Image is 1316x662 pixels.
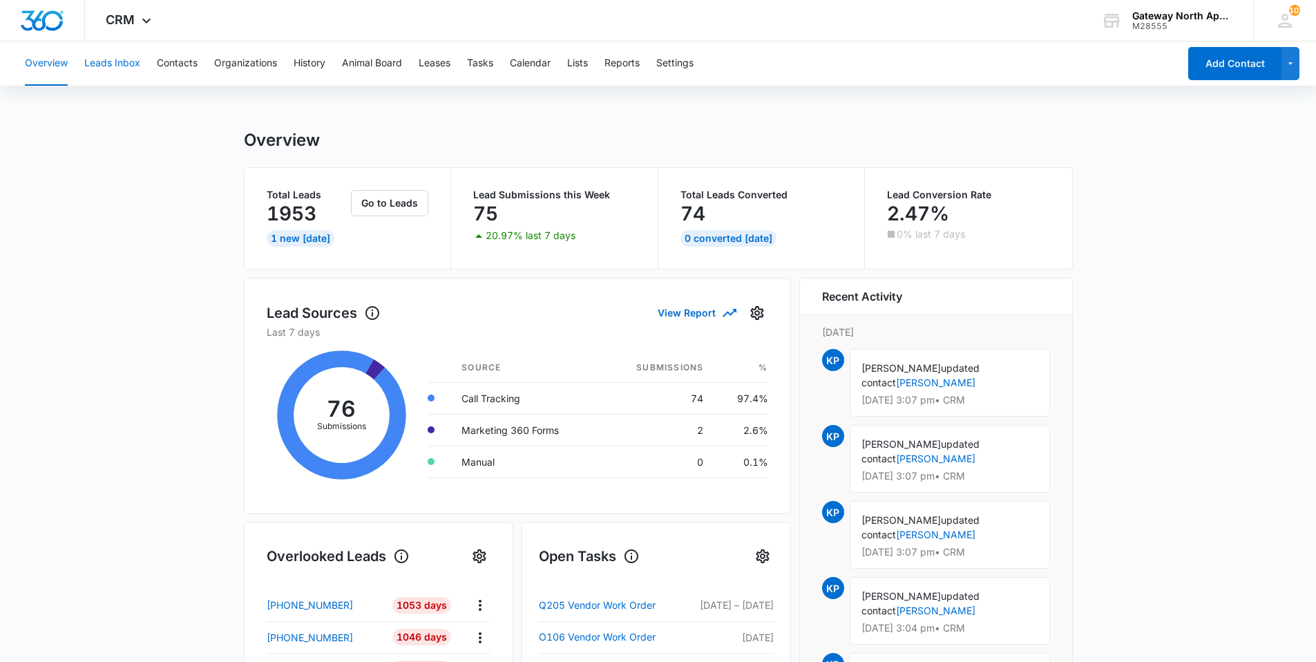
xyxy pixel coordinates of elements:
p: [PHONE_NUMBER] [267,598,353,612]
div: notifications count [1289,5,1300,16]
h1: Open Tasks [539,546,640,567]
td: Marketing 360 Forms [450,414,602,446]
td: 97.4% [714,382,767,414]
td: 74 [602,382,714,414]
button: Animal Board [342,41,402,86]
span: KP [822,577,844,599]
th: Source [450,353,602,383]
td: Call Tracking [450,382,602,414]
button: Leads Inbox [84,41,140,86]
a: Q205 Vendor Work Order [539,597,693,614]
div: account name [1132,10,1233,21]
button: Add Contact [1188,47,1281,80]
p: 20.97% last 7 days [486,231,575,240]
button: View Report [658,301,735,325]
p: [DATE] [822,325,1050,339]
button: Go to Leads [351,190,428,216]
td: 0 [602,446,714,477]
p: [DATE] 3:07 pm • CRM [861,547,1038,557]
span: [PERSON_NAME] [861,438,941,450]
button: Lists [567,41,588,86]
p: [DATE] – [DATE] [693,598,774,612]
td: 0.1% [714,446,767,477]
button: Organizations [214,41,277,86]
p: 0% last 7 days [897,229,965,239]
div: 1046 Days [392,629,451,645]
a: [PERSON_NAME] [896,605,975,616]
p: [DATE] [693,630,774,645]
p: [DATE] 3:07 pm • CRM [861,395,1038,405]
p: [DATE] 3:04 pm • CRM [861,623,1038,633]
div: 0 Converted [DATE] [680,230,776,247]
a: [PHONE_NUMBER] [267,598,383,612]
p: Total Leads [267,190,349,200]
h1: Lead Sources [267,303,381,323]
button: Tasks [467,41,493,86]
button: History [294,41,325,86]
button: Reports [604,41,640,86]
h6: Recent Activity [822,288,902,305]
p: 1953 [267,202,316,225]
div: account id [1132,21,1233,31]
span: 103 [1289,5,1300,16]
span: [PERSON_NAME] [861,514,941,526]
p: Last 7 days [267,325,768,339]
span: CRM [106,12,135,27]
button: Settings [752,545,774,567]
button: Leases [419,41,450,86]
button: Settings [746,302,768,324]
p: 75 [473,202,498,225]
button: Settings [656,41,694,86]
h1: Overview [244,130,320,151]
button: Actions [469,594,490,616]
div: 1053 Days [392,597,451,614]
span: KP [822,425,844,447]
p: Lead Conversion Rate [887,190,1050,200]
th: % [714,353,767,383]
button: Calendar [510,41,551,86]
span: [PERSON_NAME] [861,590,941,602]
a: Go to Leads [351,197,428,209]
td: 2 [602,414,714,446]
p: Total Leads Converted [680,190,843,200]
p: 74 [680,202,705,225]
th: Submissions [602,353,714,383]
a: [PHONE_NUMBER] [267,630,383,645]
button: Contacts [157,41,198,86]
div: 1 New [DATE] [267,230,334,247]
a: [PERSON_NAME] [896,453,975,464]
span: KP [822,501,844,523]
p: Lead Submissions this Week [473,190,636,200]
p: 2.47% [887,202,949,225]
a: O106 Vendor Work Order [539,629,693,645]
button: Settings [468,545,490,567]
p: [PHONE_NUMBER] [267,630,353,645]
span: KP [822,349,844,371]
button: Actions [469,627,490,648]
td: 2.6% [714,414,767,446]
p: [DATE] 3:07 pm • CRM [861,471,1038,481]
a: [PERSON_NAME] [896,377,975,388]
td: Manual [450,446,602,477]
h1: Overlooked Leads [267,546,410,567]
a: [PERSON_NAME] [896,529,975,540]
span: [PERSON_NAME] [861,362,941,374]
button: Overview [25,41,68,86]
